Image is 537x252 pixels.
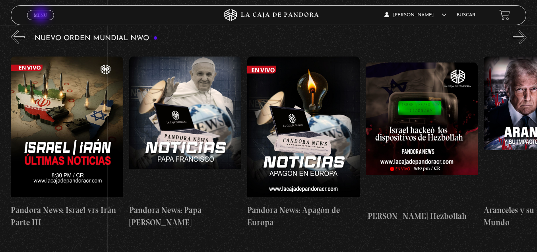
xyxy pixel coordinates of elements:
[34,13,47,18] span: Menu
[35,35,158,42] h3: Nuevo Orden Mundial NWO
[247,50,360,235] a: Pandora News: Apagón de Europa
[384,13,446,18] span: [PERSON_NAME]
[513,30,527,44] button: Next
[11,30,25,44] button: Previous
[129,50,242,235] a: Pandora News: Papa [PERSON_NAME]
[11,50,123,235] a: Pandora News: Israel vrs Irán Parte III
[11,204,123,229] h4: Pandora News: Israel vrs Irán Parte III
[499,10,510,20] a: View your shopping cart
[366,210,478,223] h4: [PERSON_NAME] Hezbollah
[457,13,475,18] a: Buscar
[31,19,50,25] span: Cerrar
[129,204,242,229] h4: Pandora News: Papa [PERSON_NAME]
[247,204,360,229] h4: Pandora News: Apagón de Europa
[366,50,478,235] a: [PERSON_NAME] Hezbollah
